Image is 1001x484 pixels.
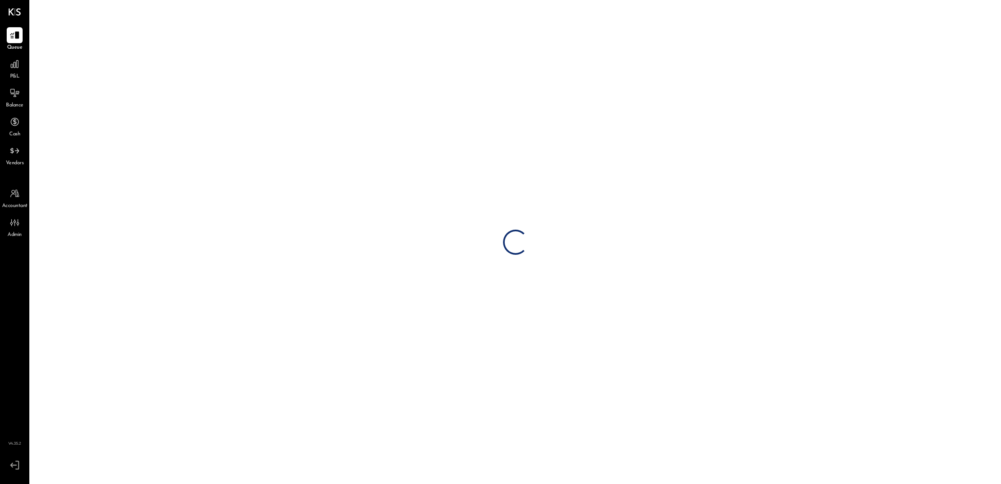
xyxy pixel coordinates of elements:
a: Admin [0,215,29,239]
span: Vendors [6,160,24,167]
span: P&L [10,73,20,80]
span: Queue [7,44,23,52]
a: Queue [0,27,29,52]
span: Cash [9,131,20,138]
span: Admin [8,231,22,239]
span: Balance [6,102,23,109]
a: Accountant [0,186,29,210]
a: P&L [0,56,29,80]
a: Vendors [0,143,29,167]
a: Cash [0,114,29,138]
a: Balance [0,85,29,109]
span: Accountant [2,202,28,210]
